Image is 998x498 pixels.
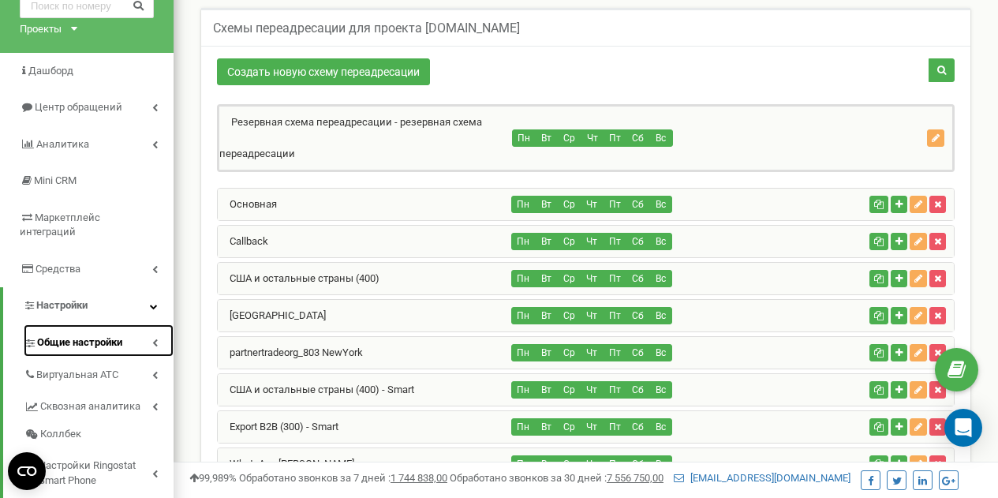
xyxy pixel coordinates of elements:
u: 7 556 750,00 [607,472,663,484]
button: Ср [557,307,581,324]
span: Центр обращений [35,101,122,113]
button: Чт [580,418,604,436]
button: Пн [511,381,535,399]
span: 99,989% [189,472,237,484]
div: Open Intercom Messenger [944,409,982,447]
button: Вт [535,129,559,147]
button: Пт [603,233,626,250]
a: Создать новую схему переадресации [217,58,430,85]
button: Пт [603,196,626,213]
button: Вс [649,129,673,147]
button: Open CMP widget [8,452,46,490]
button: Вт [534,233,558,250]
span: Дашборд [28,65,73,77]
button: Ср [557,270,581,287]
button: Вс [649,270,672,287]
span: Настройки Ringostat Smart Phone [39,459,152,488]
button: Вс [649,196,672,213]
button: Вт [534,270,558,287]
button: Пн [512,129,536,147]
a: Резервная схема переадресации - резервная схема переадресации [219,116,482,159]
a: Коллбек [24,421,174,448]
button: Вс [649,233,672,250]
a: Сквозная аналитика [24,388,174,421]
button: Сб [626,233,649,250]
button: Поиск схемы переадресации [929,58,955,82]
a: Основная [218,198,277,210]
a: Export B2B (300) - Smart [218,421,338,432]
a: США и остальные страны (400) - Smart [218,384,414,395]
button: Пт [603,455,626,473]
button: Пт [603,307,626,324]
span: Обработано звонков за 30 дней : [450,472,663,484]
a: partnertradeorg_803 NewYork [218,346,363,358]
button: Пт [603,381,626,399]
button: Сб [626,129,650,147]
button: Вс [649,381,672,399]
span: Коллбек [40,427,81,442]
span: Сквозная аналитика [40,399,140,414]
a: США и остальные страны (400) [218,272,379,284]
button: Пн [511,196,535,213]
button: Чт [580,196,604,213]
span: Настройки [36,299,88,311]
button: Сб [626,381,649,399]
span: Общие настройки [37,335,122,350]
u: 1 744 838,00 [391,472,447,484]
button: Пт [603,270,626,287]
a: [GEOGRAPHIC_DATA] [218,309,326,321]
button: Вт [534,196,558,213]
a: Настройки [3,287,174,324]
div: Проекты [20,22,62,37]
button: Пн [511,418,535,436]
span: Mini CRM [34,174,77,186]
button: Чт [580,270,604,287]
button: Чт [580,233,604,250]
button: Ср [557,381,581,399]
button: Сб [626,455,649,473]
button: Чт [580,344,604,361]
button: Ср [557,455,581,473]
button: Пн [511,455,535,473]
button: Ср [557,196,581,213]
button: Ср [558,129,581,147]
button: Вс [649,418,672,436]
button: Чт [580,307,604,324]
h5: Схемы переадресации для проекта [DOMAIN_NAME] [213,21,520,36]
a: [EMAIL_ADDRESS][DOMAIN_NAME] [674,472,850,484]
button: Сб [626,196,649,213]
button: Пн [511,307,535,324]
button: Сб [626,418,649,436]
button: Пн [511,270,535,287]
button: Пт [604,129,627,147]
button: Пн [511,344,535,361]
span: Средства [36,263,80,275]
a: Общие настройки [24,324,174,357]
button: Вс [649,307,672,324]
button: Вс [649,344,672,361]
button: Сб [626,307,649,324]
button: Ср [557,233,581,250]
button: Сб [626,344,649,361]
button: Пт [603,418,626,436]
button: Ср [557,344,581,361]
button: Вт [534,344,558,361]
span: Маркетплейс интеграций [20,212,100,238]
button: Вт [534,455,558,473]
button: Пн [511,233,535,250]
a: Callback [218,235,268,247]
a: Виртуальная АТС [24,357,174,389]
button: Чт [580,381,604,399]
button: Чт [581,129,604,147]
button: Вт [534,418,558,436]
button: Вт [534,381,558,399]
a: WhatsApp [PERSON_NAME] [218,458,354,470]
button: Чт [580,455,604,473]
button: Вс [649,455,672,473]
button: Сб [626,270,649,287]
a: Настройки Ringostat Smart Phone [24,447,174,494]
button: Пт [603,344,626,361]
button: Ср [557,418,581,436]
span: Обработано звонков за 7 дней : [239,472,447,484]
span: Аналитика [36,138,89,150]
